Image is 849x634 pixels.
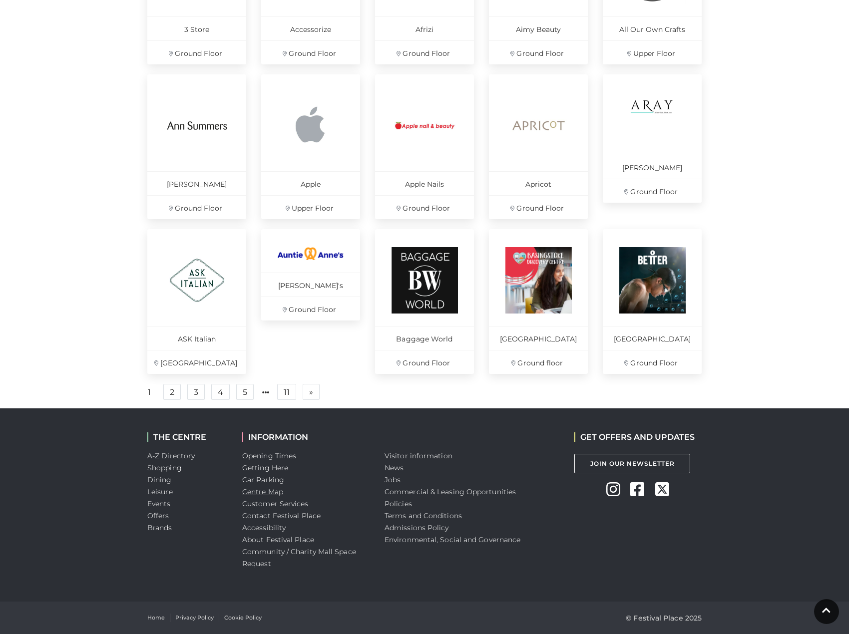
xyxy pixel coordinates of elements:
[489,171,588,195] p: Apricot
[375,40,474,64] p: Ground Floor
[261,16,360,40] p: Accessorize
[147,350,246,374] p: [GEOGRAPHIC_DATA]
[147,74,246,219] a: [PERSON_NAME] Ground Floor
[385,487,516,496] a: Commercial & Leasing Opportunities
[375,229,474,374] a: Baggage World Ground Floor
[489,16,588,40] p: Aimy Beauty
[603,155,702,179] p: [PERSON_NAME]
[147,487,173,496] a: Leisure
[242,547,356,568] a: Community / Charity Mall Space Request
[603,74,702,203] a: [PERSON_NAME] Ground Floor
[147,463,182,472] a: Shopping
[489,326,588,350] p: [GEOGRAPHIC_DATA]
[375,74,474,219] a: Apple Nails Ground Floor
[242,475,284,484] a: Car Parking
[375,16,474,40] p: Afrizi
[261,195,360,219] p: Upper Floor
[242,523,286,532] a: Accessibility
[375,350,474,374] p: Ground Floor
[385,463,404,472] a: News
[385,499,412,508] a: Policies
[261,74,360,219] a: Apple Upper Floor
[385,451,452,460] a: Visitor information
[574,432,695,442] h2: GET OFFERS AND UPDATES
[242,432,370,442] h2: INFORMATION
[147,432,227,442] h2: THE CENTRE
[309,388,313,395] span: »
[142,384,157,400] a: 1
[603,229,702,374] a: [GEOGRAPHIC_DATA] Ground Floor
[147,326,246,350] p: ASK Italian
[261,229,360,320] a: [PERSON_NAME]'s Ground Floor
[574,454,690,473] a: Join Our Newsletter
[385,511,462,520] a: Terms and Conditions
[385,475,401,484] a: Jobs
[242,487,283,496] a: Centre Map
[147,511,169,520] a: Offers
[603,326,702,350] p: [GEOGRAPHIC_DATA]
[489,40,588,64] p: Ground Floor
[242,451,296,460] a: Opening Times
[147,40,246,64] p: Ground Floor
[147,499,171,508] a: Events
[385,523,449,532] a: Admissions Policy
[147,614,165,622] a: Home
[375,326,474,350] p: Baggage World
[277,384,296,400] a: 11
[147,523,172,532] a: Brands
[224,614,262,622] a: Cookie Policy
[242,463,288,472] a: Getting Here
[147,171,246,195] p: [PERSON_NAME]
[147,229,246,374] a: ASK Italian [GEOGRAPHIC_DATA]
[242,499,309,508] a: Customer Services
[242,535,314,544] a: About Festival Place
[603,40,702,64] p: Upper Floor
[489,195,588,219] p: Ground Floor
[603,16,702,40] p: All Our Own Crafts
[626,612,702,624] p: © Festival Place 2025
[211,384,230,400] a: 4
[147,451,195,460] a: A-Z Directory
[147,16,246,40] p: 3 Store
[385,535,520,544] a: Environmental, Social and Governance
[489,74,588,219] a: Apricot Ground Floor
[175,614,214,622] a: Privacy Policy
[261,297,360,320] p: Ground Floor
[375,195,474,219] p: Ground Floor
[375,171,474,195] p: Apple Nails
[236,384,254,400] a: 5
[242,511,321,520] a: Contact Festival Place
[603,350,702,374] p: Ground Floor
[261,171,360,195] p: Apple
[603,179,702,203] p: Ground Floor
[147,195,246,219] p: Ground Floor
[303,384,320,400] a: Next
[187,384,205,400] a: 3
[147,475,172,484] a: Dining
[489,229,588,374] a: [GEOGRAPHIC_DATA] Ground floor
[163,384,181,400] a: 2
[489,350,588,374] p: Ground floor
[261,40,360,64] p: Ground Floor
[261,273,360,297] p: [PERSON_NAME]'s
